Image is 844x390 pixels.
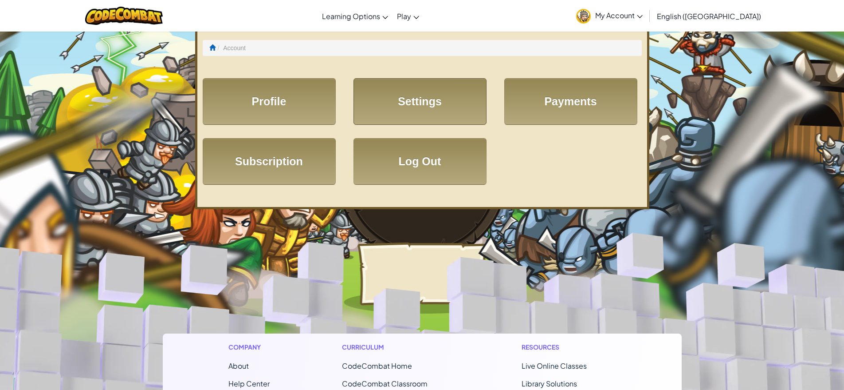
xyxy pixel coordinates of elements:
[522,361,587,370] a: Live Online Classes
[228,379,270,388] a: Help Center
[228,342,270,352] h1: Company
[397,12,411,21] span: Play
[595,11,643,20] span: My Account
[393,4,424,28] a: Play
[652,4,765,28] a: English ([GEOGRAPHIC_DATA])
[572,2,647,30] a: My Account
[342,342,449,352] h1: Curriculum
[203,138,336,185] a: Subscription
[85,7,163,25] img: CodeCombat logo
[353,138,487,185] a: Log Out
[576,9,591,24] img: avatar
[522,379,577,388] a: Library Solutions
[342,379,428,388] a: CodeCombat Classroom
[657,12,761,21] span: English ([GEOGRAPHIC_DATA])
[216,44,246,52] li: Account
[318,4,393,28] a: Learning Options
[203,78,336,125] a: Profile
[504,78,637,125] a: Payments
[322,12,380,21] span: Learning Options
[228,361,249,370] a: About
[353,78,487,125] a: Settings
[522,342,616,352] h1: Resources
[342,361,412,370] span: CodeCombat Home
